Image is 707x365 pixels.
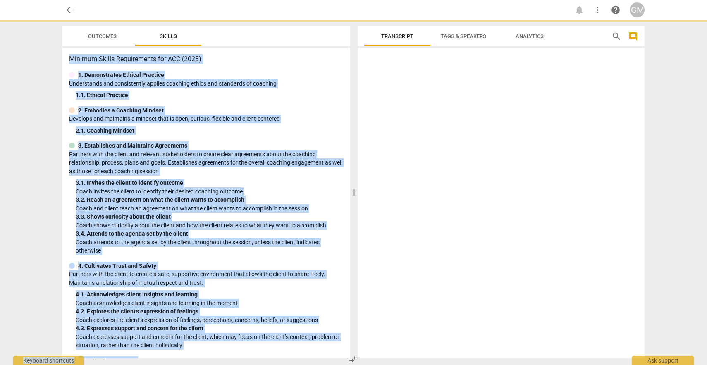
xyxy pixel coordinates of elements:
p: Partners with the client to create a safe, supportive environment that allows the client to share... [69,270,344,287]
span: arrow_back [65,5,75,15]
div: 2. 1. Coaching Mindset [76,126,344,135]
span: more_vert [592,5,602,15]
p: 3. Establishes and Maintains Agreements [78,141,187,150]
p: 4. Cultivates Trust and Safety [78,262,156,270]
div: 4. 3. Expresses support and concern for the client [76,324,344,333]
p: Coach shows curiosity about the client and how the client relates to what they want to accomplish [76,221,344,230]
span: Outcomes [88,33,117,39]
div: 1. 1. Ethical Practice [76,91,344,100]
span: Skills [160,33,177,39]
a: Help [608,2,623,17]
p: Coach invites the client to identify their desired coaching outcome [76,187,344,196]
p: Understands and consistently applies coaching ethics and standards of coaching [69,79,344,88]
p: 5. Maintains Presence [78,356,137,365]
div: 4. 2. Explores the client's expression of feelings [76,307,344,316]
span: Analytics [516,33,544,39]
span: comment [628,31,638,41]
span: compare_arrows [349,354,358,364]
div: Ask support [632,356,694,365]
div: 3. 2. Reach an agreement on what the client wants to accomplish [76,196,344,204]
button: GM [630,2,645,17]
button: Search [610,30,623,43]
span: help [611,5,621,15]
p: Develops and maintains a mindset that is open, curious, flexible and client-centered [69,115,344,123]
h3: Minimum Skills Requirements for ACC (2023) [69,54,344,64]
p: Partners with the client and relevant stakeholders to create clear agreements about the coaching ... [69,150,344,176]
span: Transcript [381,33,413,39]
div: 4. 1. Acknowledges client insights and learning [76,290,344,299]
div: 3. 1. Invites the client to identify outcome [76,179,344,187]
p: 1. Demonstrates Ethical Practice [78,71,164,79]
div: 3. 3. Shows curiosity about the client [76,212,344,221]
p: Coach expresses support and concern for the client, which may focus on the client’s context, prob... [76,333,344,350]
p: Coach explores the client’s expression of feelings, perceptions, concerns, beliefs, or suggestions [76,316,344,324]
p: 2. Embodies a Coaching Mindset [78,106,164,115]
span: search [611,31,621,41]
div: 3. 4. Attends to the agenda set by the client [76,229,344,238]
p: Coach and client reach an agreement on what the client wants to accomplish in the session [76,204,344,213]
div: Keyboard shortcuts [13,356,84,365]
span: Tags & Speakers [441,33,486,39]
p: Coach attends to the agenda set by the client throughout the session, unless the client indicates... [76,238,344,255]
p: Coach acknowledges client insights and learning in the moment [76,299,344,308]
button: Show/Hide comments [626,30,640,43]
